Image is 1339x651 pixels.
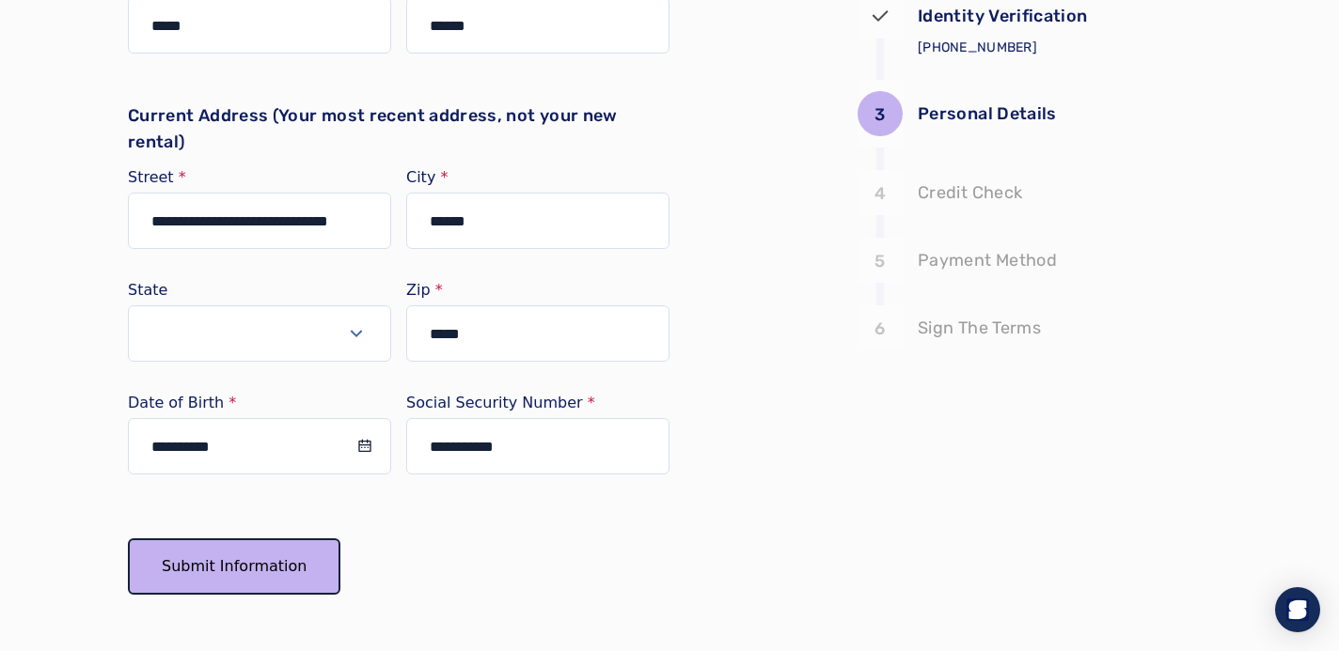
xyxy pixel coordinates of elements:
[918,101,1057,127] p: Personal Details
[874,101,885,128] p: 3
[128,395,391,411] label: Date of Birth
[128,283,391,298] label: State
[874,180,886,207] p: 4
[874,248,885,274] p: 5
[128,305,391,362] button: Select open
[918,247,1057,273] p: Payment Method
[128,538,340,595] button: Submit Information
[874,316,885,342] p: 6
[918,315,1041,341] p: Sign The Terms
[918,179,1022,206] p: Credit Check
[406,283,669,298] label: Zip
[128,102,669,155] p: Current Address (Your most recent address, not your new rental)
[918,3,1088,29] p: Identity Verification
[1275,587,1320,632] div: Open Intercom Messenger
[128,170,391,185] label: Street
[918,39,1037,55] span: [PHONE_NUMBER]
[406,395,669,411] label: Social Security Number
[357,439,372,454] div: input icon
[406,170,669,185] label: City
